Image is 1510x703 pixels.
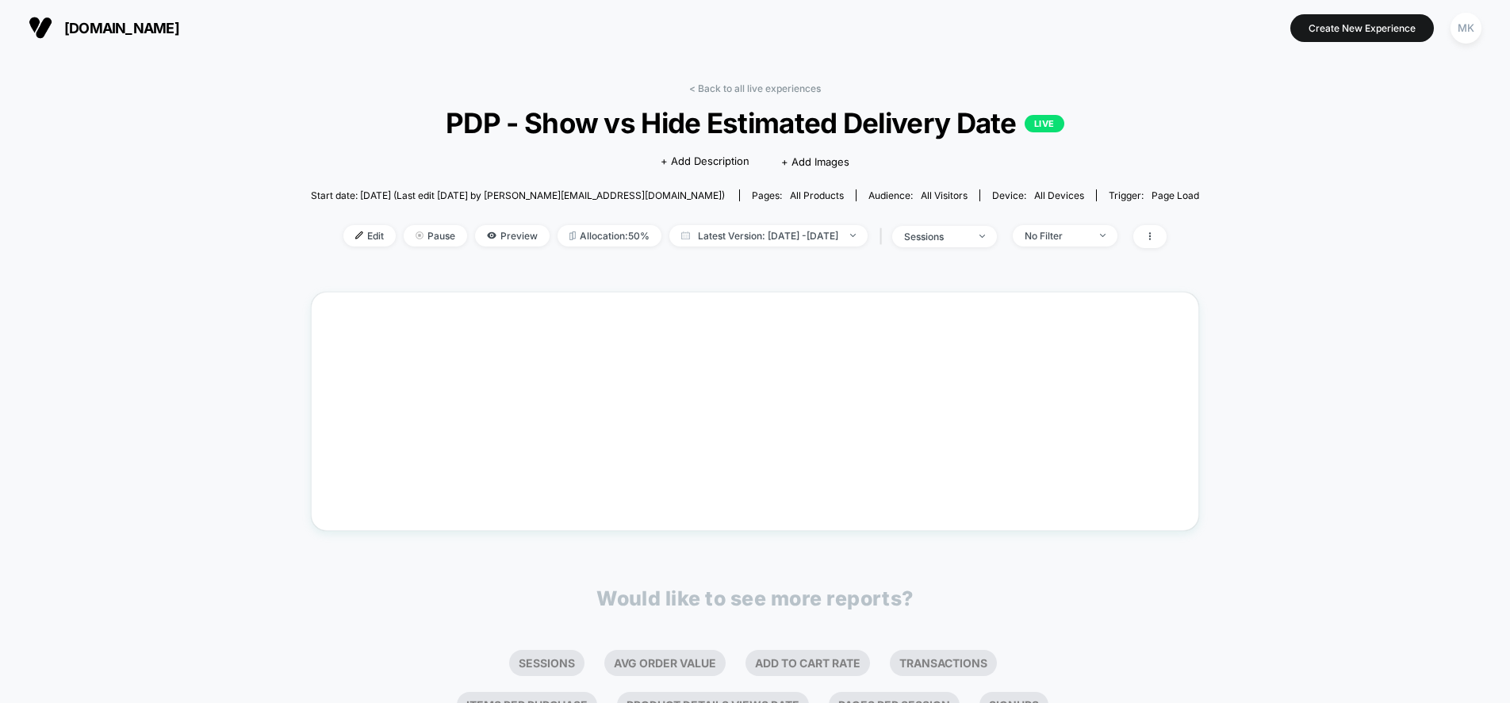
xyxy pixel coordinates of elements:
[876,225,892,248] span: |
[904,231,968,243] div: sessions
[355,106,1155,139] span: PDP - Show vs Hide Estimated Delivery Date
[404,225,467,246] span: Pause
[979,189,1096,201] span: Device:
[790,189,844,201] span: all products
[1152,189,1199,201] span: Page Load
[781,155,849,168] span: + Add Images
[1034,189,1084,201] span: all devices
[868,189,968,201] div: Audience:
[29,16,52,40] img: Visually logo
[745,650,870,676] li: Add To Cart Rate
[669,225,868,246] span: Latest Version: [DATE] - [DATE]
[64,20,179,36] span: [DOMAIN_NAME]
[604,650,726,676] li: Avg Order Value
[416,231,423,239] img: end
[509,650,584,676] li: Sessions
[1290,14,1434,42] button: Create New Experience
[355,231,363,239] img: edit
[1025,230,1088,242] div: No Filter
[1100,234,1106,237] img: end
[558,225,661,246] span: Allocation: 50%
[979,235,985,238] img: end
[1451,13,1481,44] div: MK
[596,586,914,610] p: Would like to see more reports?
[1446,12,1486,44] button: MK
[311,189,725,201] span: Start date: [DATE] (Last edit [DATE] by [PERSON_NAME][EMAIL_ADDRESS][DOMAIN_NAME])
[24,15,184,40] button: [DOMAIN_NAME]
[850,234,856,237] img: end
[569,231,576,240] img: rebalance
[752,189,844,201] div: Pages:
[681,231,690,239] img: calendar
[689,82,821,94] a: < Back to all live experiences
[921,189,968,201] span: All Visitors
[661,154,749,170] span: + Add Description
[475,225,550,246] span: Preview
[890,650,997,676] li: Transactions
[1025,115,1064,132] p: LIVE
[343,225,396,246] span: Edit
[1109,189,1199,201] div: Trigger:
